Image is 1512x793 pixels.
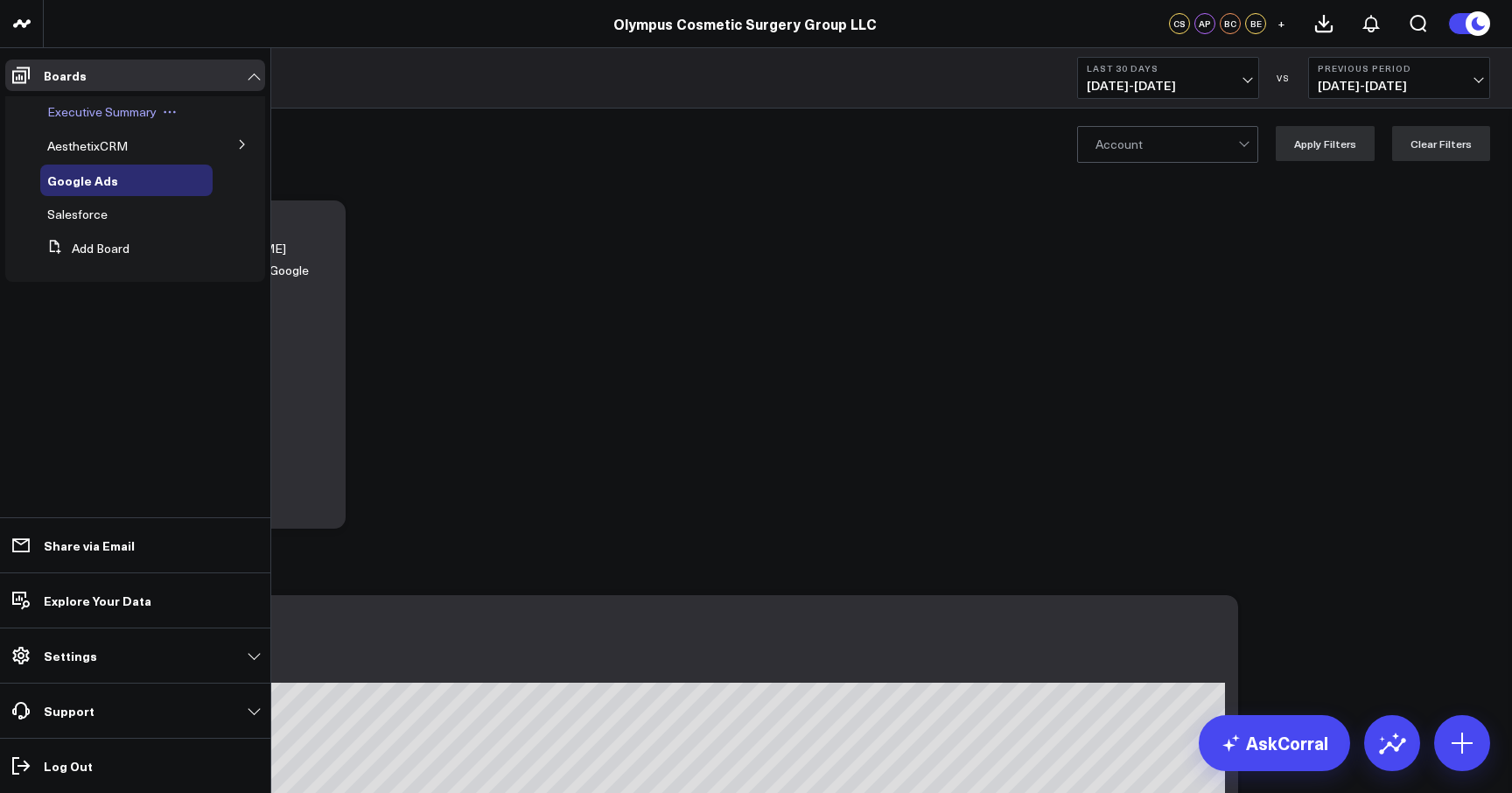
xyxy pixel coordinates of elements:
[1077,57,1259,99] button: Last 30 Days[DATE]-[DATE]
[1245,13,1266,34] div: BE
[1220,13,1241,34] div: BC
[44,649,97,663] p: Settings
[47,173,118,187] a: Google Ads
[44,593,151,607] p: Explore Your Data
[44,68,87,82] p: Boards
[1308,57,1490,99] button: Previous Period[DATE]-[DATE]
[1318,79,1480,93] span: [DATE] - [DATE]
[1268,73,1299,83] div: VS
[44,759,93,773] p: Log Out
[47,103,157,120] span: Executive Summary
[47,206,108,222] span: Salesforce
[1392,126,1490,161] button: Clear Filters
[1199,715,1350,771] a: AskCorral
[1087,79,1249,93] span: [DATE] - [DATE]
[79,669,1225,683] div: Previous: $3.44k
[1087,63,1249,74] b: Last 30 Days
[44,704,94,718] p: Support
[5,750,265,782] a: Log Out
[1276,126,1375,161] button: Apply Filters
[1277,18,1285,30] span: +
[40,233,129,264] button: Add Board
[613,14,877,33] a: Olympus Cosmetic Surgery Group LLC
[1169,13,1190,34] div: CS
[1194,13,1215,34] div: AP
[47,105,157,119] a: Executive Summary
[44,538,135,552] p: Share via Email
[1318,63,1480,74] b: Previous Period
[47,137,128,154] span: AesthetixCRM
[1270,13,1291,34] button: +
[47,139,128,153] a: AesthetixCRM
[47,172,118,189] span: Google Ads
[47,207,108,221] a: Salesforce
